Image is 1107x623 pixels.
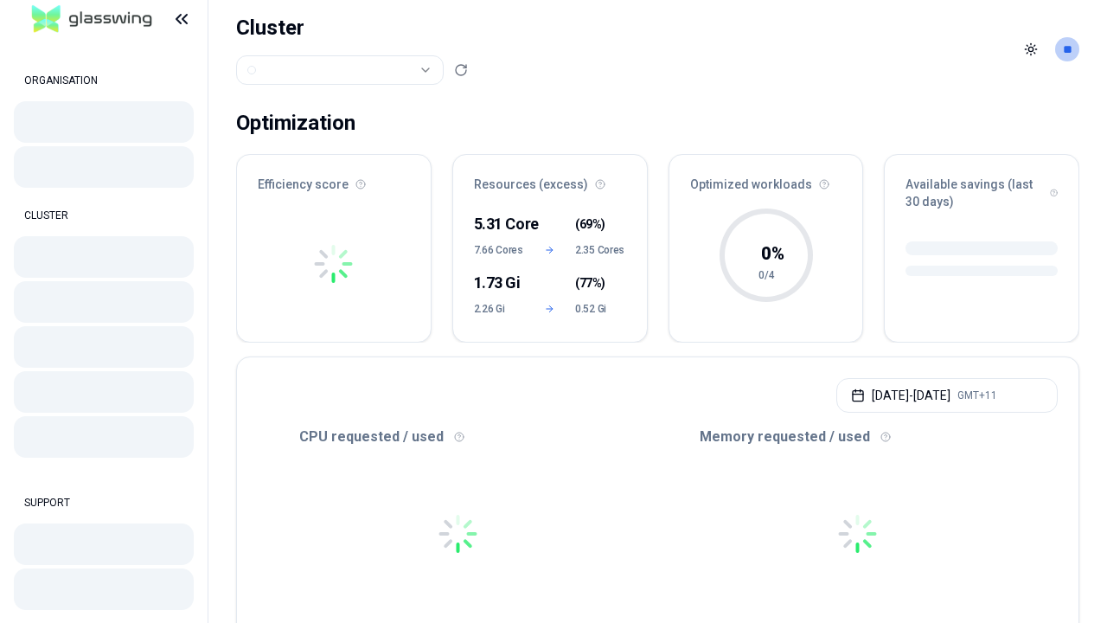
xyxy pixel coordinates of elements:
[579,215,602,233] span: 69%
[579,274,602,292] span: 77%
[237,155,431,203] div: Efficiency score
[575,243,626,257] span: 2.35 Cores
[669,155,863,203] div: Optimized workloads
[658,427,1059,447] div: Memory requested / used
[14,198,194,233] div: CLUSTER
[575,215,605,233] span: ( )
[474,271,525,295] div: 1.73 Gi
[474,243,525,257] span: 7.66 Cores
[474,302,525,316] span: 2.26 Gi
[14,485,194,520] div: SUPPORT
[885,155,1078,221] div: Available savings (last 30 days)
[236,55,444,85] button: Select a value
[258,427,658,447] div: CPU requested / used
[14,63,194,98] div: ORGANISATION
[236,106,355,140] div: Optimization
[758,269,774,281] tspan: 0/4
[575,302,626,316] span: 0.52 Gi
[575,274,605,292] span: ( )
[760,243,784,264] tspan: 0 %
[836,378,1058,413] button: [DATE]-[DATE]GMT+11
[236,14,468,42] h1: Cluster
[957,389,997,402] span: GMT+11
[474,212,525,236] div: 5.31 Core
[453,155,647,203] div: Resources (excess)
